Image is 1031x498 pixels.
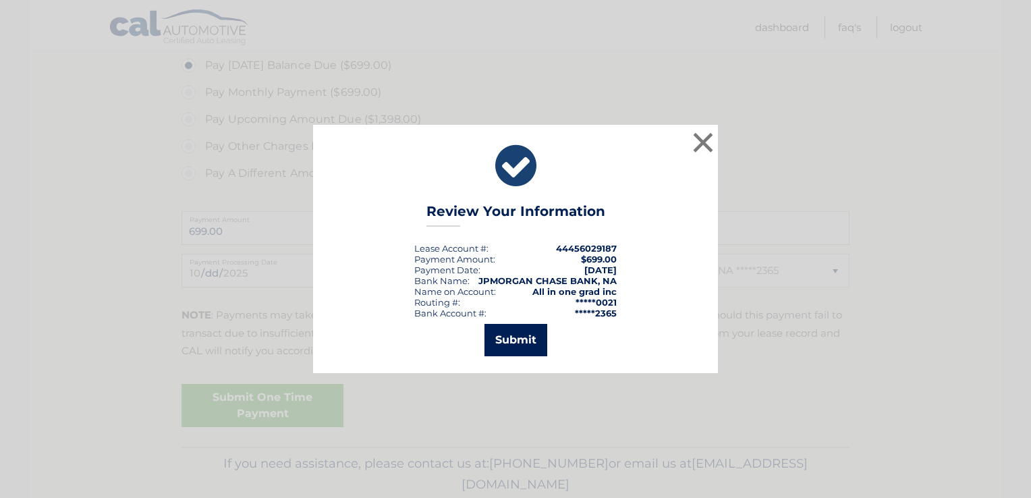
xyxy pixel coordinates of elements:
[414,265,478,275] span: Payment Date
[532,286,617,297] strong: All in one grad inc
[414,297,460,308] div: Routing #:
[414,243,489,254] div: Lease Account #:
[414,254,495,265] div: Payment Amount:
[556,243,617,254] strong: 44456029187
[426,203,605,227] h3: Review Your Information
[414,308,486,319] div: Bank Account #:
[414,275,470,286] div: Bank Name:
[690,129,717,156] button: ×
[484,324,547,356] button: Submit
[478,275,617,286] strong: JPMORGAN CHASE BANK, NA
[584,265,617,275] span: [DATE]
[414,286,496,297] div: Name on Account:
[581,254,617,265] span: $699.00
[414,265,480,275] div: :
